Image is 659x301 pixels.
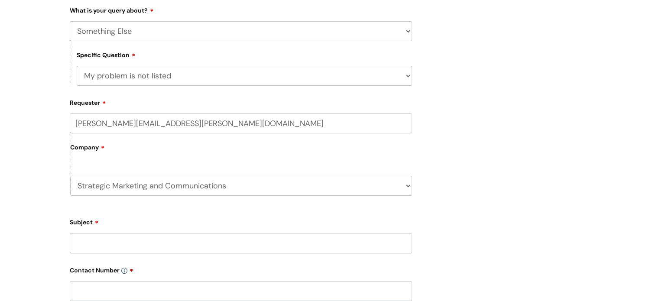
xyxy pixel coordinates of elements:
[121,268,127,274] img: info-icon.svg
[70,216,412,226] label: Subject
[70,141,412,160] label: Company
[77,50,136,59] label: Specific Question
[70,113,412,133] input: Email
[70,264,412,274] label: Contact Number
[70,96,412,107] label: Requester
[70,4,412,14] label: What is your query about?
